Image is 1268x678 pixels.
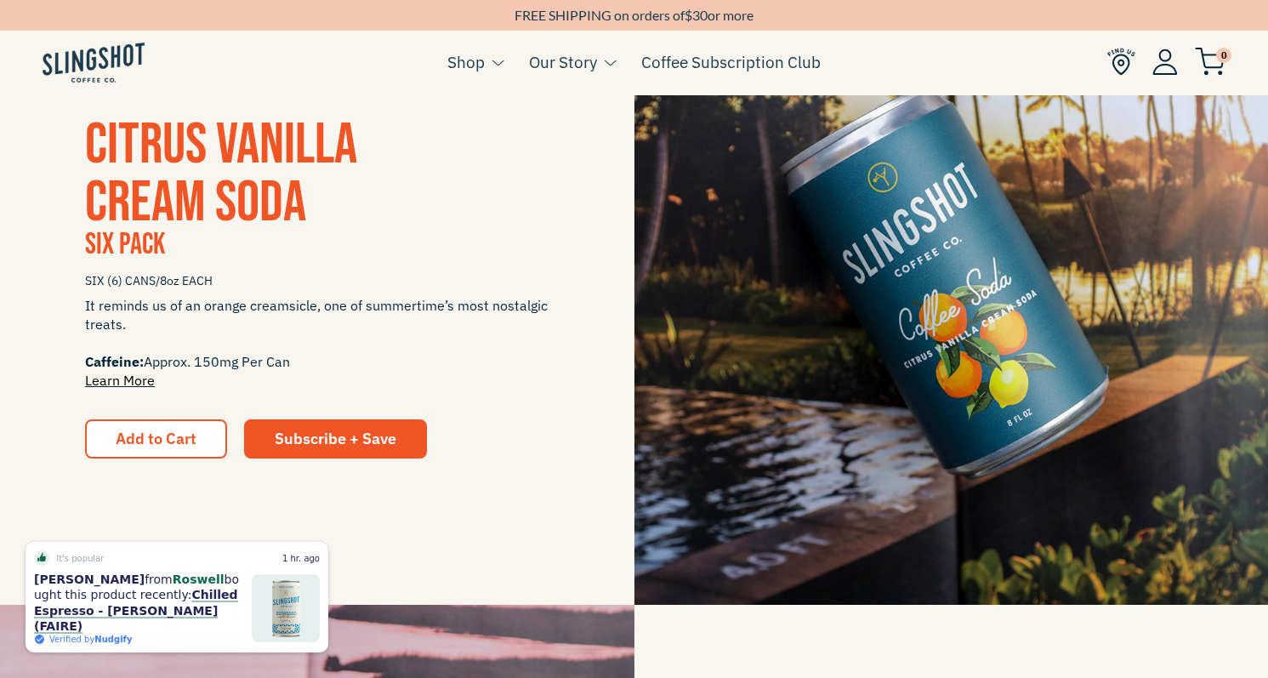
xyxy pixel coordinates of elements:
a: Coffee Subscription Club [641,49,821,75]
a: 0 [1195,52,1225,72]
a: Shop [447,49,485,75]
a: Subscribe + Save [244,419,427,459]
span: It reminds us of an orange creamsicle, one of summertime’s most nostalgic treats. Approx. 150mg P... [85,296,549,390]
span: Add to Cart [116,429,196,448]
a: Learn More [85,372,155,389]
button: Add to Cart [85,419,227,459]
span: Subscribe + Save [275,429,396,448]
span: $ [685,7,692,23]
a: CITRUS VANILLACREAM SODA [85,111,357,237]
span: Six Pack [85,226,165,263]
img: Account [1152,48,1178,75]
span: SIX (6) CANS/8oz EACH [85,266,549,296]
a: Our Story [529,49,597,75]
img: cart [1195,48,1225,76]
span: 0 [1216,48,1231,63]
span: CITRUS VANILLA CREAM SODA [85,111,357,237]
span: 30 [692,7,708,23]
img: Find Us [1107,48,1135,76]
span: Caffeine: [85,353,144,370]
